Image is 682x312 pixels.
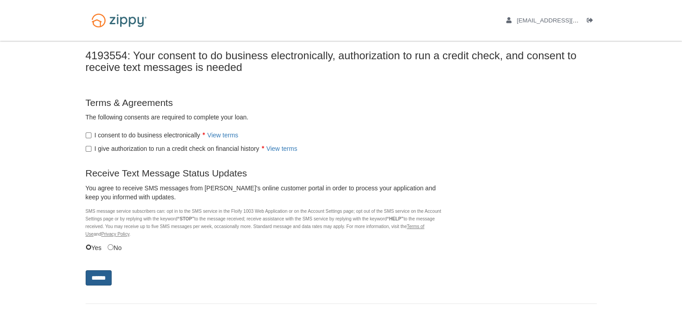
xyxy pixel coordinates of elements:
p: The following consents are required to complete your loan. [86,113,444,122]
h1: 4193554: Your consent to do business electronically, authorization to run a credit check, and con... [86,50,597,74]
span: donbern84@gmail.com [517,17,619,24]
b: “HELP” [387,216,403,221]
div: You agree to receive SMS messages from [PERSON_NAME]'s online customer portal in order to process... [86,184,444,205]
label: I consent to do business electronically [86,131,239,140]
input: I give authorization to run a credit check on financial historyView terms [86,146,91,152]
a: Log out [587,17,597,26]
a: Terms of Use [86,224,425,237]
label: Yes [86,242,102,252]
a: View terms [207,132,238,139]
input: I consent to do business electronicallyView terms [86,132,91,138]
input: Yes [86,244,91,250]
input: No [108,244,113,250]
p: Receive Text Message Status Updates [86,167,444,180]
label: I give authorization to run a credit check on financial history [86,144,297,153]
img: Logo [86,9,152,32]
a: edit profile [506,17,620,26]
a: View terms [266,145,297,152]
a: Privacy Policy [101,232,130,237]
small: SMS message service subscribers can: opt in to the SMS service in the Floify 1003 Web Application... [86,209,441,237]
b: “STOP” [178,216,195,221]
p: Terms & Agreements [86,96,444,109]
label: No [108,242,122,252]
